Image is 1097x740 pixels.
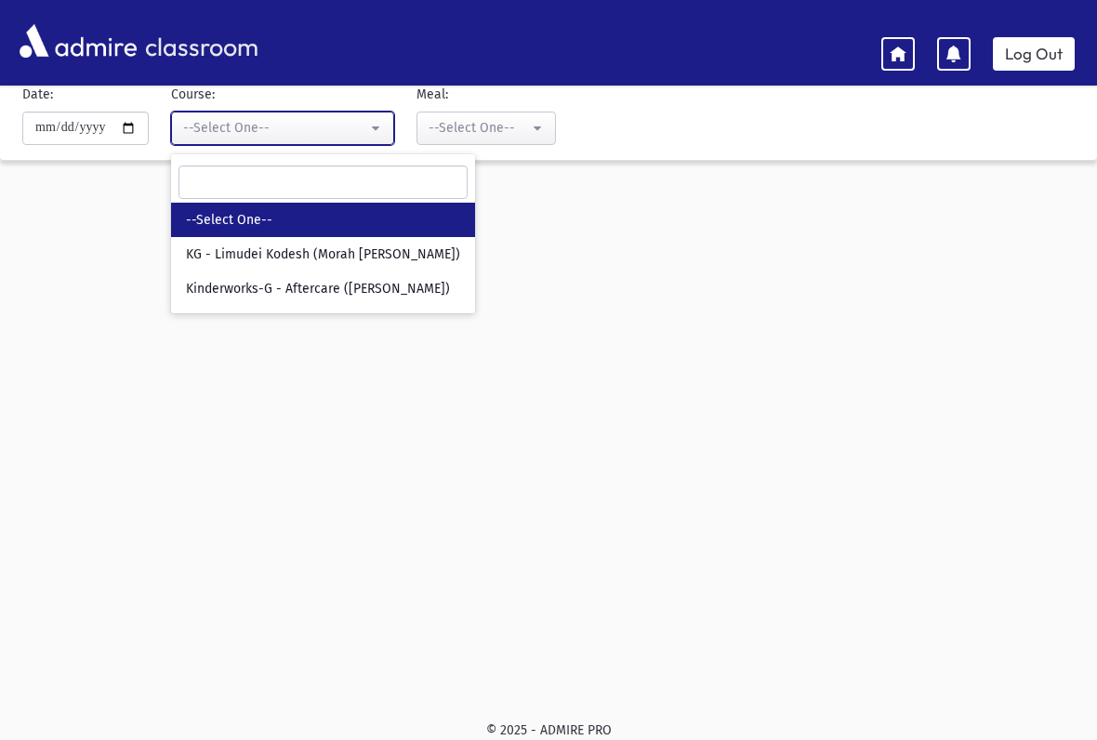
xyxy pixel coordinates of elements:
[141,17,258,66] span: classroom
[186,280,450,298] span: Kinderworks-G - Aftercare ([PERSON_NAME])
[993,37,1075,71] a: Log Out
[22,85,53,104] label: Date:
[15,20,141,62] img: AdmirePro
[416,85,448,104] label: Meal:
[183,118,367,138] div: --Select One--
[416,112,556,145] button: --Select One--
[186,211,272,230] span: --Select One--
[186,245,460,264] span: KG - Limudei Kodesh (Morah [PERSON_NAME])
[178,165,468,199] input: Search
[30,720,1067,740] div: © 2025 - ADMIRE PRO
[171,85,215,104] label: Course:
[171,112,394,145] button: --Select One--
[429,118,529,138] div: --Select One--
